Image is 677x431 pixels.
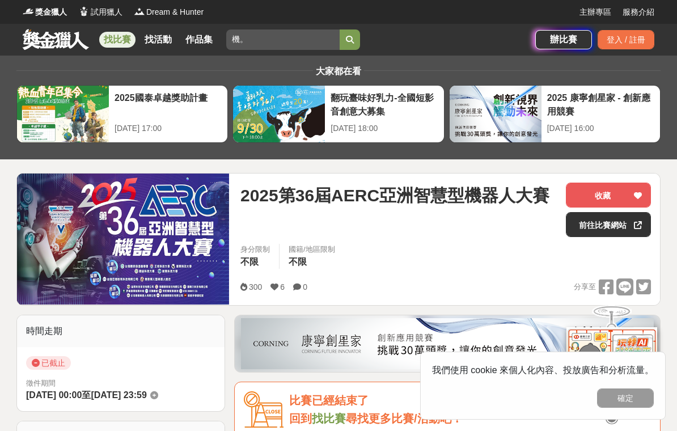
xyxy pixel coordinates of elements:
button: 收藏 [566,183,651,208]
button: 確定 [597,388,654,408]
span: 不限 [289,257,307,267]
div: [DATE] 18:00 [331,122,438,134]
span: 至 [82,390,91,400]
img: Logo [23,6,34,17]
div: 時間走期 [17,315,225,347]
a: 服務介紹 [623,6,654,18]
span: Dream & Hunter [146,6,204,18]
span: [DATE] 00:00 [26,390,82,400]
span: 大家都在看 [313,66,364,76]
a: 辦比賽 [535,30,592,49]
span: 回到 [289,412,312,425]
img: Logo [78,6,90,17]
a: 找比賽 [312,412,346,425]
img: Cover Image [17,174,229,305]
input: 2025 反詐視界—全國影片競賽 [226,29,340,50]
div: 翻玩臺味好乳力-全國短影音創意大募集 [331,91,438,117]
div: 2025國泰卓越獎助計畫 [115,91,222,117]
span: 不限 [240,257,259,267]
a: 主辦專區 [579,6,611,18]
img: d2146d9a-e6f6-4337-9592-8cefde37ba6b.png [566,327,657,403]
a: Logo試用獵人 [78,6,122,18]
span: 300 [249,282,262,291]
img: Icon [244,391,284,428]
div: 2025 康寧創星家 - 創新應用競賽 [547,91,654,117]
span: [DATE] 23:59 [91,390,146,400]
span: 徵件期間 [26,379,56,387]
span: 已截止 [26,356,71,370]
a: 找活動 [140,32,176,48]
a: 前往比賽網站 [566,212,651,237]
span: 尋找更多比賽/活動吧！ [346,412,463,425]
div: 登入 / 註冊 [598,30,654,49]
div: 身分限制 [240,244,270,255]
span: 6 [280,282,285,291]
span: 分享至 [574,278,596,295]
span: 0 [303,282,307,291]
div: 國籍/地區限制 [289,244,335,255]
a: Logo獎金獵人 [23,6,67,18]
div: 比賽已經結束了 [289,391,651,410]
div: [DATE] 17:00 [115,122,222,134]
a: 2025國泰卓越獎助計畫[DATE] 17:00 [16,85,228,143]
a: 翻玩臺味好乳力-全國短影音創意大募集[DATE] 18:00 [232,85,444,143]
img: be6ed63e-7b41-4cb8-917a-a53bd949b1b4.png [241,318,654,369]
span: 2025第36屆AERC亞洲智慧型機器人大賽 [240,183,549,208]
a: 找比賽 [99,32,136,48]
span: 我們使用 cookie 來個人化內容、投放廣告和分析流量。 [432,365,654,375]
a: LogoDream & Hunter [134,6,204,18]
img: Logo [134,6,145,17]
span: 試用獵人 [91,6,122,18]
span: 獎金獵人 [35,6,67,18]
a: 2025 康寧創星家 - 創新應用競賽[DATE] 16:00 [449,85,661,143]
div: [DATE] 16:00 [547,122,654,134]
a: 作品集 [181,32,217,48]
